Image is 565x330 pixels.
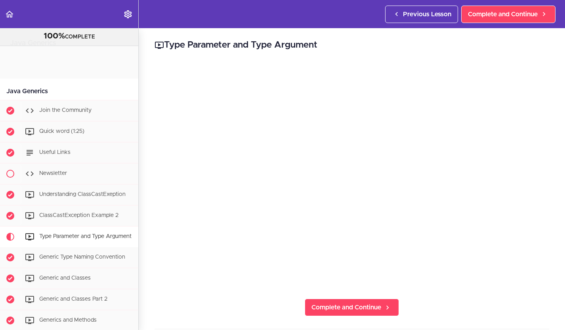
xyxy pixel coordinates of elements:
a: Complete and Continue [305,299,399,316]
a: Complete and Continue [461,6,555,23]
span: Generic Type Naming Convention [39,254,125,260]
span: ClassCastException Example 2 [39,213,118,218]
span: Join the Community [39,107,92,113]
span: Complete and Continue [311,303,381,312]
span: 100% [44,32,65,40]
span: Quick word (1:25) [39,129,84,134]
span: Useful Links [39,150,71,155]
span: Generics and Methods [39,317,97,323]
span: Generic and Classes [39,275,91,281]
svg: Back to course curriculum [5,10,14,19]
a: Previous Lesson [385,6,458,23]
span: Complete and Continue [468,10,538,19]
svg: Settings Menu [123,10,133,19]
h2: Type Parameter and Type Argument [155,38,549,52]
span: Previous Lesson [403,10,451,19]
span: Understanding ClassCastExeption [39,192,126,197]
span: Newsletter [39,171,67,176]
span: Type Parameter and Type Argument [39,234,132,239]
span: Generic and Classes Part 2 [39,296,107,302]
div: COMPLETE [10,31,128,42]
